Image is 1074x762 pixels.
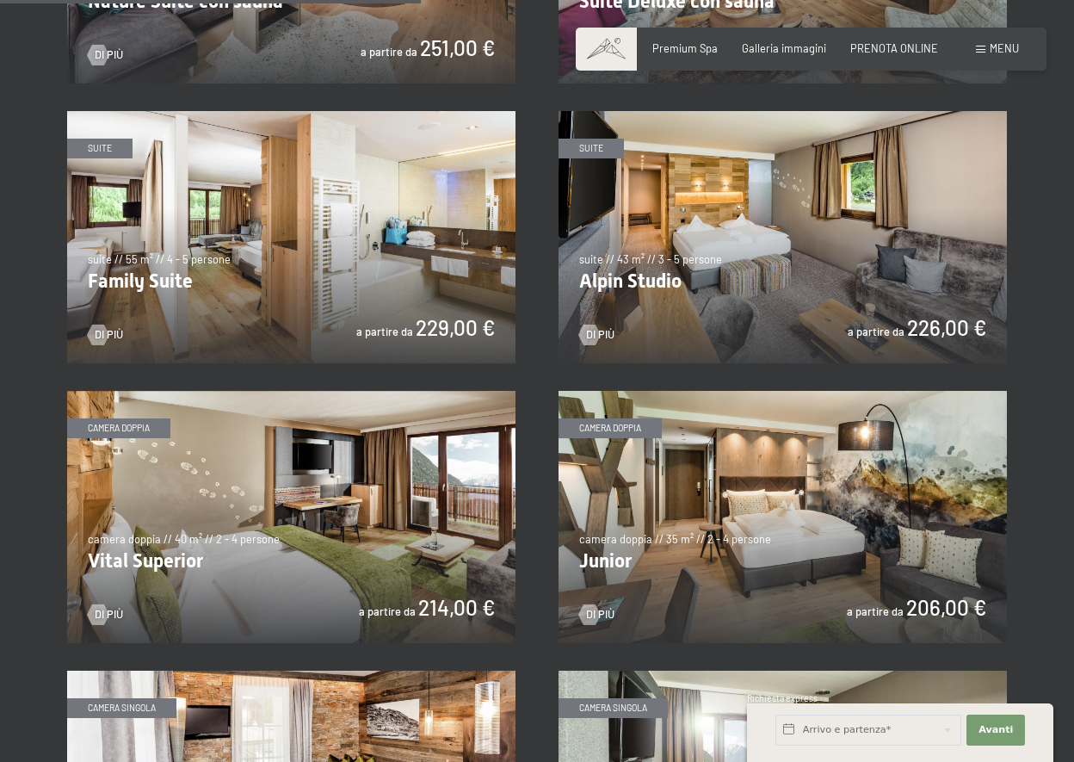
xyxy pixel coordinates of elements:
[67,671,515,679] a: Single Alpin
[88,327,123,343] a: Di più
[95,607,123,623] span: Di più
[559,111,1007,363] img: Alpin Studio
[95,327,123,343] span: Di più
[559,111,1007,120] a: Alpin Studio
[586,327,614,343] span: Di più
[850,41,938,55] a: PRENOTA ONLINE
[747,693,818,703] span: Richiesta express
[67,391,515,400] a: Vital Superior
[559,391,1007,643] img: Junior
[88,607,123,623] a: Di più
[990,41,1019,55] span: Menu
[88,47,123,63] a: Di più
[67,111,515,363] img: Family Suite
[652,41,718,55] a: Premium Spa
[559,671,1007,679] a: Single Superior
[579,607,614,623] a: Di più
[966,715,1025,746] button: Avanti
[978,723,1013,737] span: Avanti
[95,47,123,63] span: Di più
[67,391,515,643] img: Vital Superior
[586,607,614,623] span: Di più
[67,111,515,120] a: Family Suite
[559,391,1007,400] a: Junior
[742,41,826,55] a: Galleria immagini
[579,327,614,343] a: Di più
